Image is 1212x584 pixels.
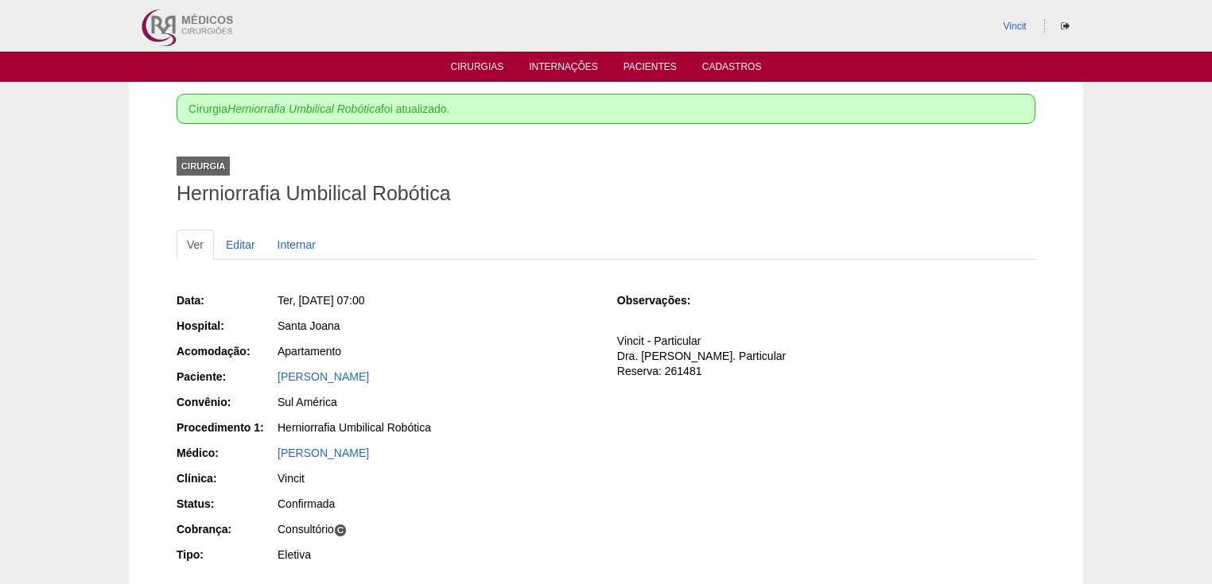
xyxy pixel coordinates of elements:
[623,61,677,77] a: Pacientes
[177,369,276,385] div: Paciente:
[278,420,595,435] div: Herniorrafia Umbilical Robótica
[227,102,381,115] em: Herniorrafia Umbilical Robótica
[177,94,1035,124] div: Cirurgia foi atualizado.
[278,343,595,359] div: Apartamento
[1061,21,1070,31] i: Sair
[278,447,369,459] a: [PERSON_NAME]
[177,318,276,334] div: Hospital:
[177,292,276,308] div: Data:
[177,230,214,260] a: Ver
[617,292,717,308] div: Observações:
[267,230,326,260] a: Internar
[177,394,276,410] div: Convênio:
[278,370,369,383] a: [PERSON_NAME]
[278,294,364,307] span: Ter, [DATE] 07:00
[702,61,762,77] a: Cadastros
[1004,21,1027,32] a: Vincit
[278,318,595,334] div: Santa Joana
[278,394,595,410] div: Sul América
[177,547,276,563] div: Tipo:
[278,496,595,512] div: Confirmada
[177,343,276,359] div: Acomodação:
[177,157,230,176] div: Cirurgia
[278,470,595,486] div: Vincit
[177,445,276,461] div: Médico:
[334,524,348,537] span: C
[278,521,595,537] div: Consultório
[177,496,276,512] div: Status:
[617,334,1035,379] p: Vincit - Particular Dra. [PERSON_NAME]. Particular Reserva: 261481
[278,547,595,563] div: Eletiva
[451,61,504,77] a: Cirurgias
[177,184,1035,203] h1: Herniorrafia Umbilical Robótica
[529,61,598,77] a: Internações
[177,521,276,537] div: Cobrança:
[216,230,266,260] a: Editar
[177,470,276,486] div: Clínica:
[177,420,276,435] div: Procedimento 1:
